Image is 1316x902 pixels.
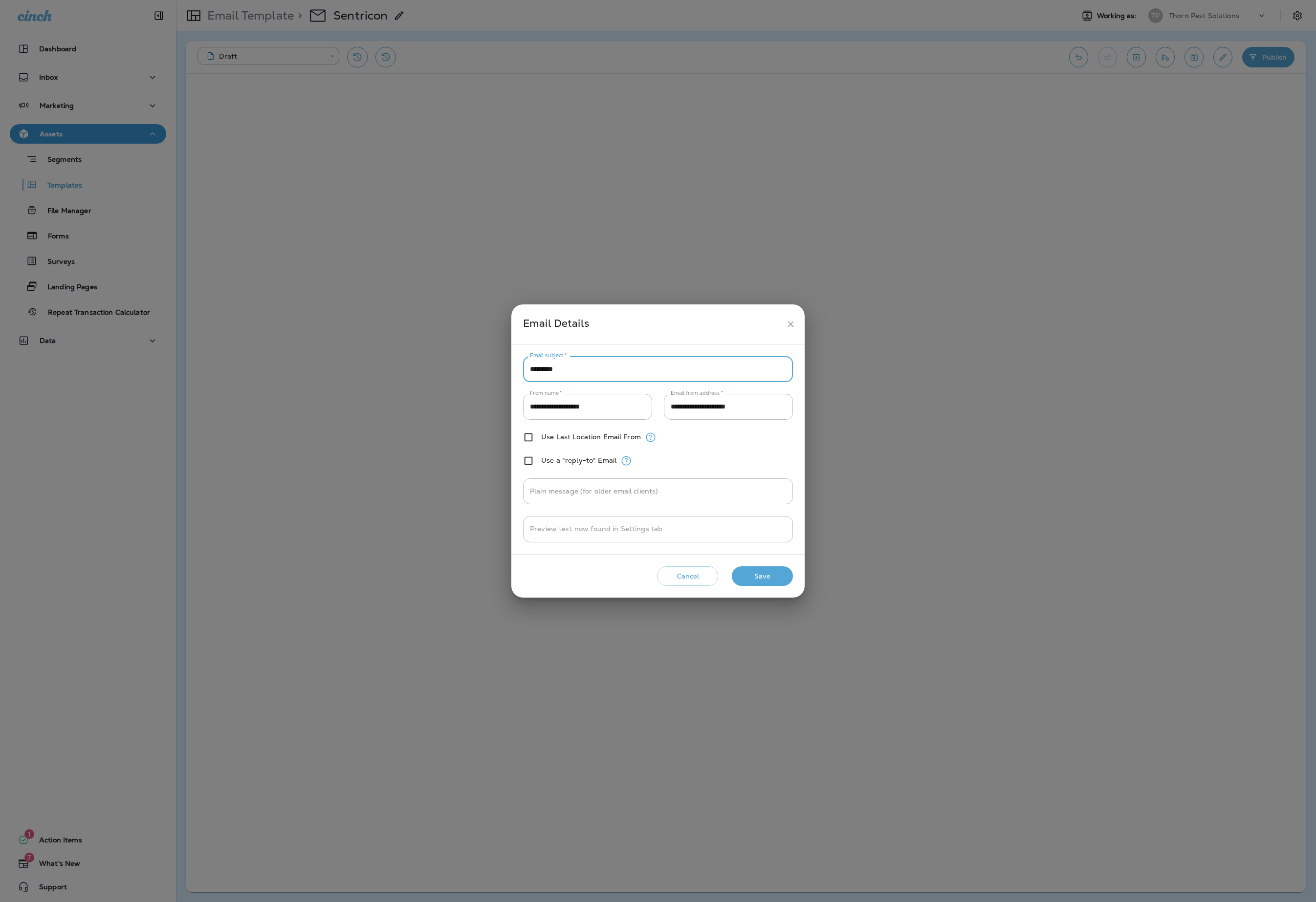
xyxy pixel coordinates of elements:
[523,315,782,333] div: Email Details
[541,456,616,464] label: Use a "reply-to" Email
[530,389,562,397] label: From name
[782,315,800,333] button: close
[530,352,567,359] label: Email subject
[541,433,641,441] label: Use Last Location Email From
[657,566,718,586] button: Cancel
[732,566,793,586] button: Save
[671,389,723,397] label: Email from address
